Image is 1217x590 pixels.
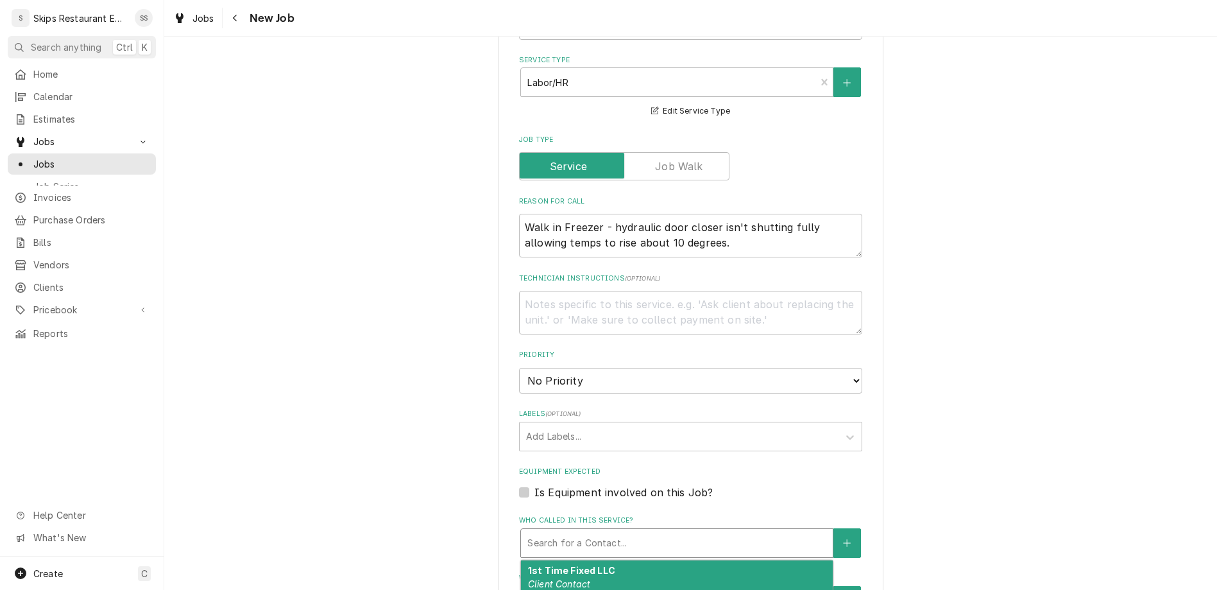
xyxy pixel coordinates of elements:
[33,303,130,317] span: Pricebook
[519,573,862,584] label: Who should the tech(s) ask for?
[33,258,149,272] span: Vendors
[33,12,128,25] div: Skips Restaurant Equipment
[519,350,862,393] div: Priority
[519,135,862,180] div: Job Type
[116,40,133,54] span: Ctrl
[8,277,156,298] a: Clients
[141,567,148,580] span: C
[192,12,214,25] span: Jobs
[135,9,153,27] div: SS
[8,153,156,175] a: Jobs
[225,8,246,28] button: Navigate back
[519,214,862,257] textarea: Walk in Freezer - hydraulic door closer isn't shutting fully allowing temps to rise about 10 degr...
[33,112,149,126] span: Estimates
[519,135,862,145] label: Job Type
[33,568,63,579] span: Create
[33,531,148,544] span: What's New
[519,516,862,557] div: Who called in this service?
[8,187,156,208] a: Invoices
[8,108,156,130] a: Estimates
[8,527,156,548] a: Go to What's New
[8,505,156,526] a: Go to Help Center
[519,273,862,334] div: Technician Instructions
[8,36,156,58] button: Search anythingCtrlK
[519,55,862,65] label: Service Type
[246,10,294,27] span: New Job
[833,67,860,97] button: Create New Service
[528,565,615,576] strong: 1st Time Fixed LLC
[519,350,862,360] label: Priority
[519,273,862,284] label: Technician Instructions
[519,516,862,526] label: Who called in this service?
[625,275,661,282] span: ( optional )
[843,78,851,87] svg: Create New Service
[33,180,149,193] span: Job Series
[534,485,713,500] label: Is Equipment involved on this Job?
[8,176,156,197] a: Job Series
[519,409,862,419] label: Labels
[8,209,156,230] a: Purchase Orders
[142,40,148,54] span: K
[33,67,149,81] span: Home
[649,103,732,119] button: Edit Service Type
[8,232,156,253] a: Bills
[33,191,149,204] span: Invoices
[31,40,101,54] span: Search anything
[519,467,862,477] label: Equipment Expected
[519,409,862,451] div: Labels
[33,157,149,171] span: Jobs
[33,135,130,148] span: Jobs
[843,539,851,548] svg: Create New Contact
[8,323,156,344] a: Reports
[545,410,581,417] span: ( optional )
[168,8,219,29] a: Jobs
[33,508,148,522] span: Help Center
[33,327,149,340] span: Reports
[519,196,862,207] label: Reason For Call
[833,528,860,558] button: Create New Contact
[8,86,156,107] a: Calendar
[33,281,149,294] span: Clients
[12,9,30,27] div: S
[33,236,149,249] span: Bills
[135,9,153,27] div: Shan Skipper's Avatar
[519,196,862,257] div: Reason For Call
[519,55,862,119] div: Service Type
[8,299,156,320] a: Go to Pricebook
[33,90,149,103] span: Calendar
[519,467,862,499] div: Equipment Expected
[8,131,156,152] a: Go to Jobs
[8,64,156,85] a: Home
[33,213,149,227] span: Purchase Orders
[8,254,156,275] a: Vendors
[528,578,590,589] em: Client Contact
